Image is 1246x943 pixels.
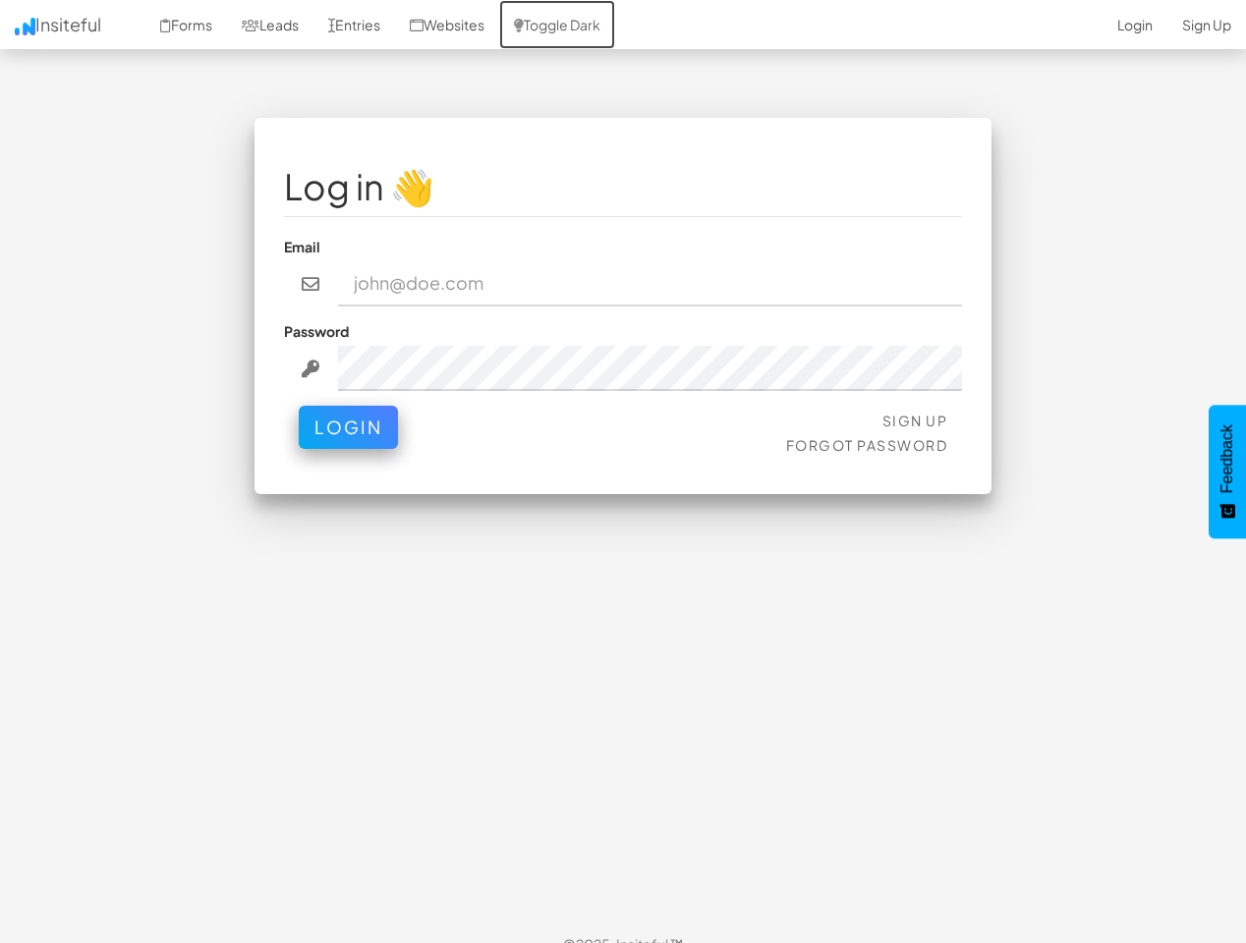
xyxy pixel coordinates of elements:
label: Email [284,237,320,256]
label: Password [284,321,349,341]
input: john@doe.com [338,261,963,306]
button: Feedback - Show survey [1209,405,1246,538]
span: Feedback [1218,424,1236,493]
h1: Log in 👋 [284,167,962,206]
a: Forgot Password [786,436,948,454]
a: Sign Up [882,412,948,429]
button: Login [299,406,398,449]
img: icon.png [15,18,35,35]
